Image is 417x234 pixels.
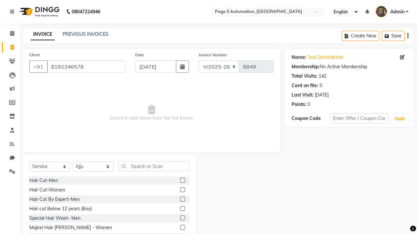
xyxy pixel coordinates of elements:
[292,54,306,61] div: Name:
[29,177,58,184] div: Hair Cut-Men
[292,115,330,122] div: Coupon Code
[29,205,92,212] div: Hair cut Below 12 years (Boy)
[382,31,405,41] button: Save
[320,82,322,89] div: 0
[72,3,100,21] b: 08047224946
[292,63,407,70] div: No Active Membership
[17,3,61,21] img: logo
[292,73,317,80] div: Total Visits:
[29,60,48,73] button: +91
[29,52,40,58] label: Client
[342,31,379,41] button: Create New
[29,187,65,193] div: Hair Cut-Women
[330,113,388,123] input: Enter Offer / Coupon Code
[29,81,274,146] span: Select & add items from the list below
[63,31,108,37] a: PREVIOUS INVOICES
[315,92,329,98] div: [DATE]
[29,224,112,231] div: Majirel Hair [PERSON_NAME] - Women
[47,60,125,73] input: Search by Name/Mobile/Email/Code
[31,29,55,40] a: INVOICE
[135,52,144,58] label: Date
[292,82,318,89] div: Card on file:
[308,54,343,61] a: Test Donotdelete
[376,6,387,17] img: Admin
[292,63,320,70] div: Membership:
[199,52,227,58] label: Invoice Number
[29,196,80,203] div: Hair Cut By Expert-Men
[391,114,409,123] button: Apply
[292,92,313,98] div: Last Visit:
[308,101,310,108] div: 0
[319,73,326,80] div: 142
[390,8,405,15] span: Admin
[29,215,80,222] div: Special Hair Wash- Men
[118,161,190,171] input: Search or Scan
[292,101,306,108] div: Points:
